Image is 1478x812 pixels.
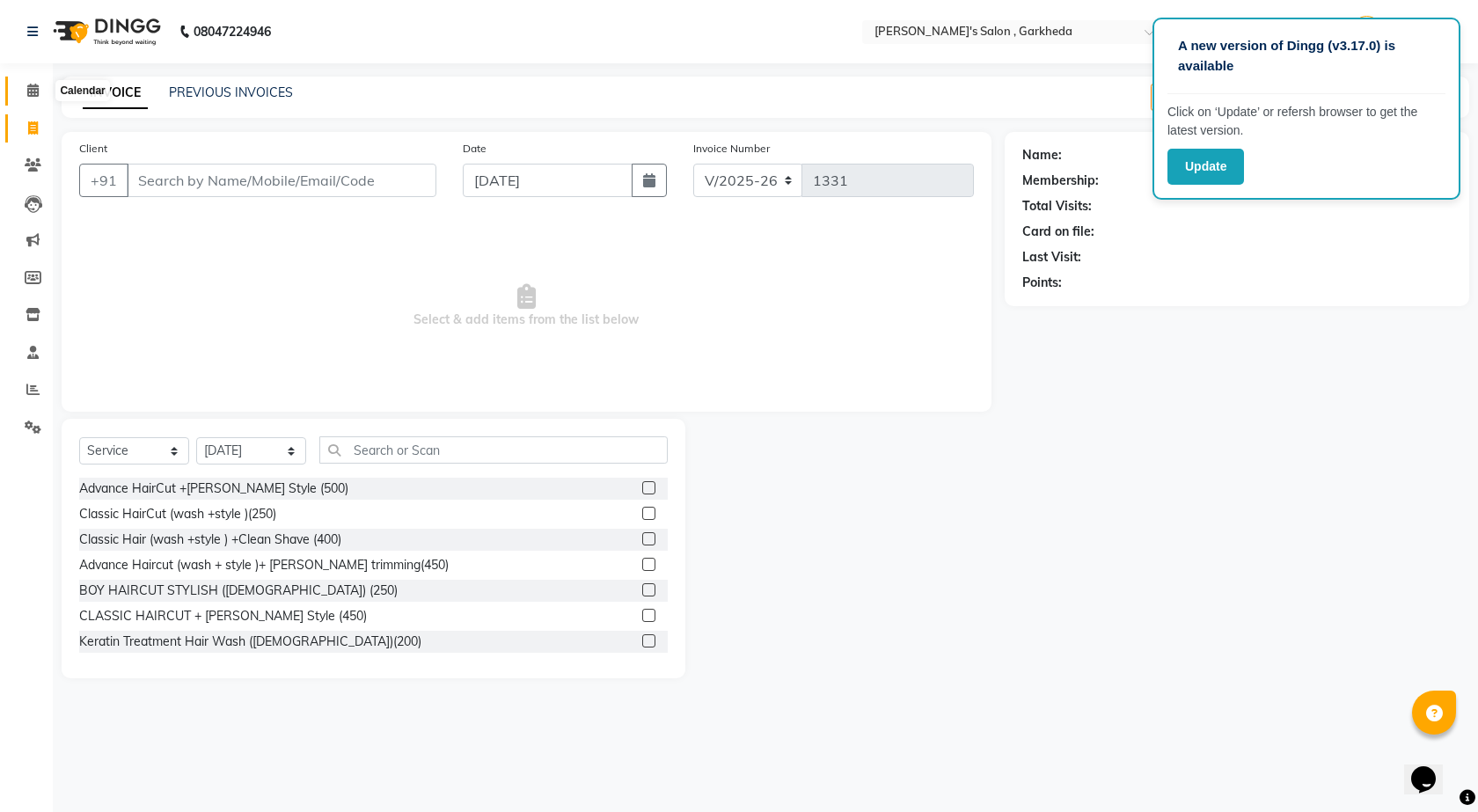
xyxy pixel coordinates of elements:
p: A new version of Dingg (v3.17.0) is available [1178,36,1435,76]
div: Advance Haircut (wash + style )+ [PERSON_NAME] trimming(450) [79,556,449,574]
button: Create New [1151,84,1252,111]
div: Calendar [55,80,109,101]
div: Classic Hair (wash +style ) +Clean Shave (400) [79,530,341,549]
label: Invoice Number [693,141,770,157]
div: Membership: [1022,172,1099,190]
div: Name: [1022,146,1062,165]
input: Search or Scan [319,436,668,464]
p: Click on ‘Update’ or refersh browser to get the latest version. [1167,103,1445,140]
label: Date [463,141,487,157]
button: +91 [79,164,128,197]
div: CLASSIC HAIRCUT + [PERSON_NAME] Style (450) [79,607,367,625]
div: Last Visit: [1022,248,1081,267]
label: Client [79,141,107,157]
img: manager [1351,16,1382,47]
button: Update [1167,149,1244,185]
div: Keratin Treatment Hair Wash ([DEMOGRAPHIC_DATA])(200) [79,633,421,651]
a: PREVIOUS INVOICES [169,84,293,100]
div: BOY HAIRCUT STYLISH ([DEMOGRAPHIC_DATA]) (250) [79,582,398,600]
div: Card on file: [1022,223,1094,241]
span: Select & add items from the list below [79,218,974,394]
div: Points: [1022,274,1062,292]
iframe: chat widget [1404,742,1460,794]
div: Total Visits: [1022,197,1092,216]
img: logo [45,7,165,56]
div: Advance HairCut +[PERSON_NAME] Style (500) [79,479,348,498]
input: Search by Name/Mobile/Email/Code [127,164,436,197]
b: 08047224946 [194,7,271,56]
div: Classic HairCut (wash +style )(250) [79,505,276,523]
